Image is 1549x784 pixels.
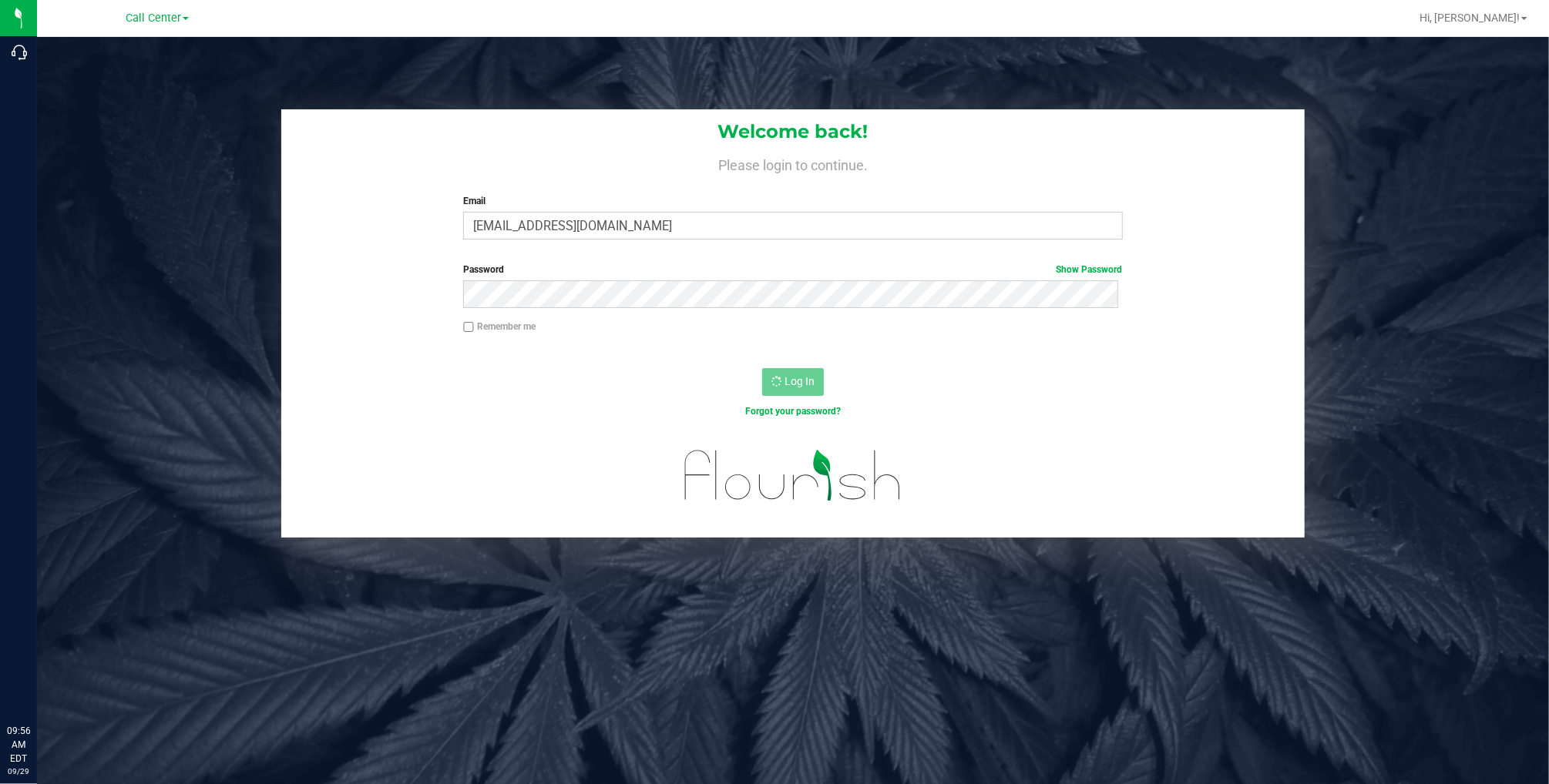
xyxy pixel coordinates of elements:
[7,766,30,777] p: 09/29
[463,320,536,333] label: Remember me
[7,724,30,766] p: 09:56 AM EDT
[126,12,181,25] span: Call Center
[762,368,824,396] button: Log In
[463,194,1122,208] label: Email
[281,154,1305,173] h4: Please login to continue.
[745,406,841,417] a: Forgot your password?
[281,122,1305,142] h1: Welcome back!
[665,434,921,517] img: flourish_logo.svg
[785,375,815,387] span: Log In
[1057,264,1123,275] a: Show Password
[1420,12,1520,24] span: Hi, [PERSON_NAME]!
[12,45,27,60] inline-svg: Call Center
[463,264,504,275] span: Password
[463,322,474,333] input: Remember me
